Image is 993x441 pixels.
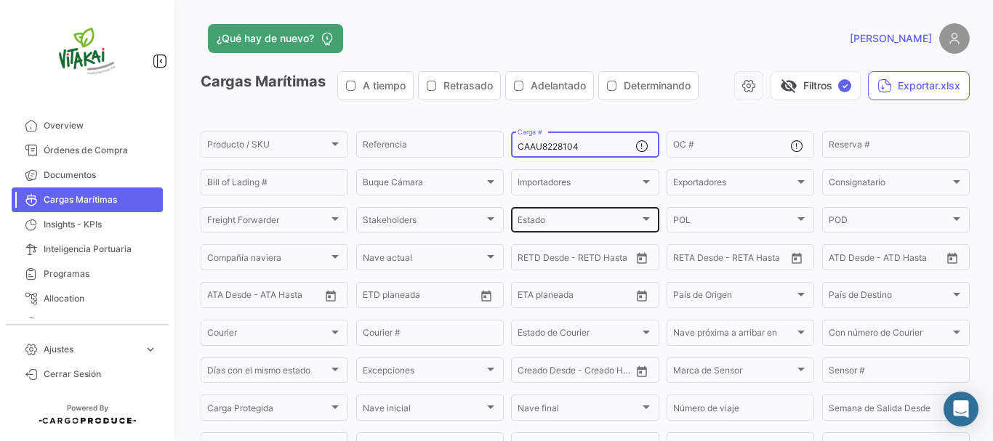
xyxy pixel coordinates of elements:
[939,23,970,54] img: placeholder-user.png
[207,330,329,340] span: Courier
[673,254,699,264] input: Desde
[673,217,795,227] span: POL
[850,31,932,46] span: [PERSON_NAME]
[829,405,950,416] span: Semana de Salida Desde
[829,292,950,302] span: País de Destino
[363,179,484,190] span: Buque Cámara
[207,292,252,302] input: ATA Desde
[631,247,653,269] button: Open calendar
[518,179,639,190] span: Importadores
[320,285,342,307] button: Open calendar
[44,343,138,356] span: Ajustes
[631,285,653,307] button: Open calendar
[673,330,795,340] span: Nave próxima a arribar en
[12,163,163,187] a: Documentos
[12,286,163,311] a: Allocation
[262,292,315,302] input: ATA Hasta
[399,292,453,302] input: Hasta
[207,405,329,416] span: Carga Protegida
[838,79,851,92] span: ✓
[44,292,157,305] span: Allocation
[12,113,163,138] a: Overview
[12,262,163,286] a: Programas
[531,78,586,93] span: Adelantado
[944,392,978,426] div: Abrir Intercom Messenger
[577,368,631,378] input: Creado Hasta
[207,368,329,378] span: Días con el mismo estado
[12,311,163,336] a: Courier
[44,193,157,206] span: Cargas Marítimas
[12,187,163,212] a: Cargas Marítimas
[673,179,795,190] span: Exportadores
[599,72,698,100] button: Determinando
[363,254,484,264] span: Nave actual
[624,78,691,93] span: Determinando
[44,144,157,157] span: Órdenes de Compra
[363,217,484,227] span: Stakeholders
[518,368,567,378] input: Creado Desde
[44,267,157,280] span: Programas
[829,179,950,190] span: Consignatario
[518,292,544,302] input: Desde
[885,254,938,264] input: ATD Hasta
[208,24,343,53] button: ¿Qué hay de nuevo?
[518,405,639,416] span: Nave final
[631,360,653,382] button: Open calendar
[338,72,413,100] button: A tiempo
[443,78,493,93] span: Retrasado
[51,17,124,90] img: vitakai.png
[709,254,763,264] input: Hasta
[44,169,157,182] span: Documentos
[12,138,163,163] a: Órdenes de Compra
[554,292,608,302] input: Hasta
[44,119,157,132] span: Overview
[829,217,950,227] span: POD
[201,71,703,100] h3: Cargas Marítimas
[518,330,639,340] span: Estado de Courier
[419,72,500,100] button: Retrasado
[207,142,329,152] span: Producto / SKU
[941,247,963,269] button: Open calendar
[829,330,950,340] span: Con número de Courier
[144,343,157,356] span: expand_more
[12,212,163,237] a: Insights - KPIs
[475,285,497,307] button: Open calendar
[518,254,544,264] input: Desde
[868,71,970,100] button: Exportar.xlsx
[786,247,808,269] button: Open calendar
[207,254,329,264] span: Compañía naviera
[217,31,314,46] span: ¿Qué hay de nuevo?
[44,317,157,330] span: Courier
[44,243,157,256] span: Inteligencia Portuaria
[363,292,389,302] input: Desde
[554,254,608,264] input: Hasta
[207,217,329,227] span: Freight Forwarder
[673,292,795,302] span: País de Origen
[518,217,639,227] span: Estado
[12,237,163,262] a: Inteligencia Portuaria
[363,405,484,416] span: Nave inicial
[363,368,484,378] span: Excepciones
[506,72,593,100] button: Adelantado
[780,77,797,94] span: visibility_off
[44,368,157,381] span: Cerrar Sesión
[363,78,406,93] span: A tiempo
[44,218,157,231] span: Insights - KPIs
[673,368,795,378] span: Marca de Sensor
[771,71,861,100] button: visibility_offFiltros✓
[829,254,875,264] input: ATD Desde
